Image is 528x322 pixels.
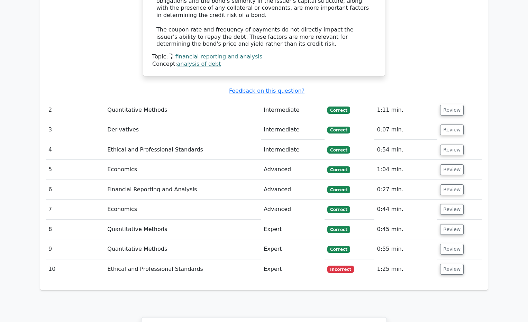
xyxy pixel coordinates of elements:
button: Review [440,105,464,116]
span: Incorrect [327,266,354,273]
td: Economics [104,160,261,180]
td: 0:55 min. [374,239,438,259]
button: Review [440,145,464,155]
td: Intermediate [261,140,325,160]
button: Review [440,224,464,235]
td: 9 [46,239,104,259]
td: 0:44 min. [374,200,438,219]
td: 0:27 min. [374,180,438,200]
td: 5 [46,160,104,180]
td: Quantitative Methods [104,100,261,120]
td: 10 [46,259,104,279]
a: Feedback on this question? [229,88,304,94]
td: 0:07 min. [374,120,438,140]
span: Correct [327,166,350,173]
td: 1:04 min. [374,160,438,180]
div: Concept: [152,61,376,68]
span: Correct [327,146,350,153]
td: Advanced [261,160,325,180]
td: Advanced [261,180,325,200]
td: Quantitative Methods [104,239,261,259]
button: Review [440,264,464,275]
td: 0:54 min. [374,140,438,160]
div: Topic: [152,53,376,61]
button: Review [440,244,464,255]
td: 7 [46,200,104,219]
button: Review [440,204,464,215]
td: Ethical and Professional Standards [104,259,261,279]
td: Ethical and Professional Standards [104,140,261,160]
td: Intermediate [261,120,325,140]
td: Economics [104,200,261,219]
td: Expert [261,239,325,259]
span: Correct [327,127,350,134]
td: 3 [46,120,104,140]
span: Correct [327,226,350,233]
td: 0:45 min. [374,220,438,239]
td: 4 [46,140,104,160]
td: 8 [46,220,104,239]
td: 1:25 min. [374,259,438,279]
button: Review [440,184,464,195]
span: Correct [327,186,350,193]
a: financial reporting and analysis [175,53,262,60]
td: 6 [46,180,104,200]
td: Quantitative Methods [104,220,261,239]
span: Correct [327,107,350,113]
td: Derivatives [104,120,261,140]
a: analysis of debt [177,61,221,67]
span: Correct [327,206,350,213]
td: Financial Reporting and Analysis [104,180,261,200]
span: Correct [327,246,350,253]
td: Intermediate [261,100,325,120]
td: Advanced [261,200,325,219]
td: 1:11 min. [374,100,438,120]
td: Expert [261,220,325,239]
td: Expert [261,259,325,279]
button: Review [440,125,464,135]
button: Review [440,164,464,175]
td: 2 [46,100,104,120]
